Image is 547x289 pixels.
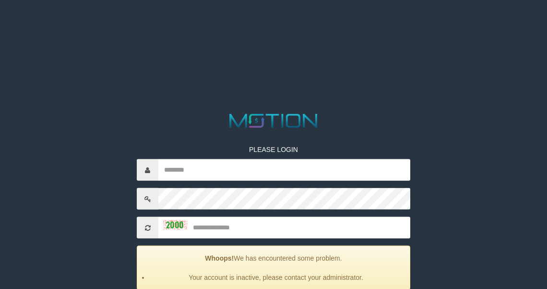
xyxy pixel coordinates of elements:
img: captcha [163,220,187,229]
li: Your account is inactive, please contact your administrator. [149,273,403,282]
p: PLEASE LOGIN [137,145,410,154]
img: MOTION_logo.png [226,112,321,130]
strong: Whoops! [205,254,234,262]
